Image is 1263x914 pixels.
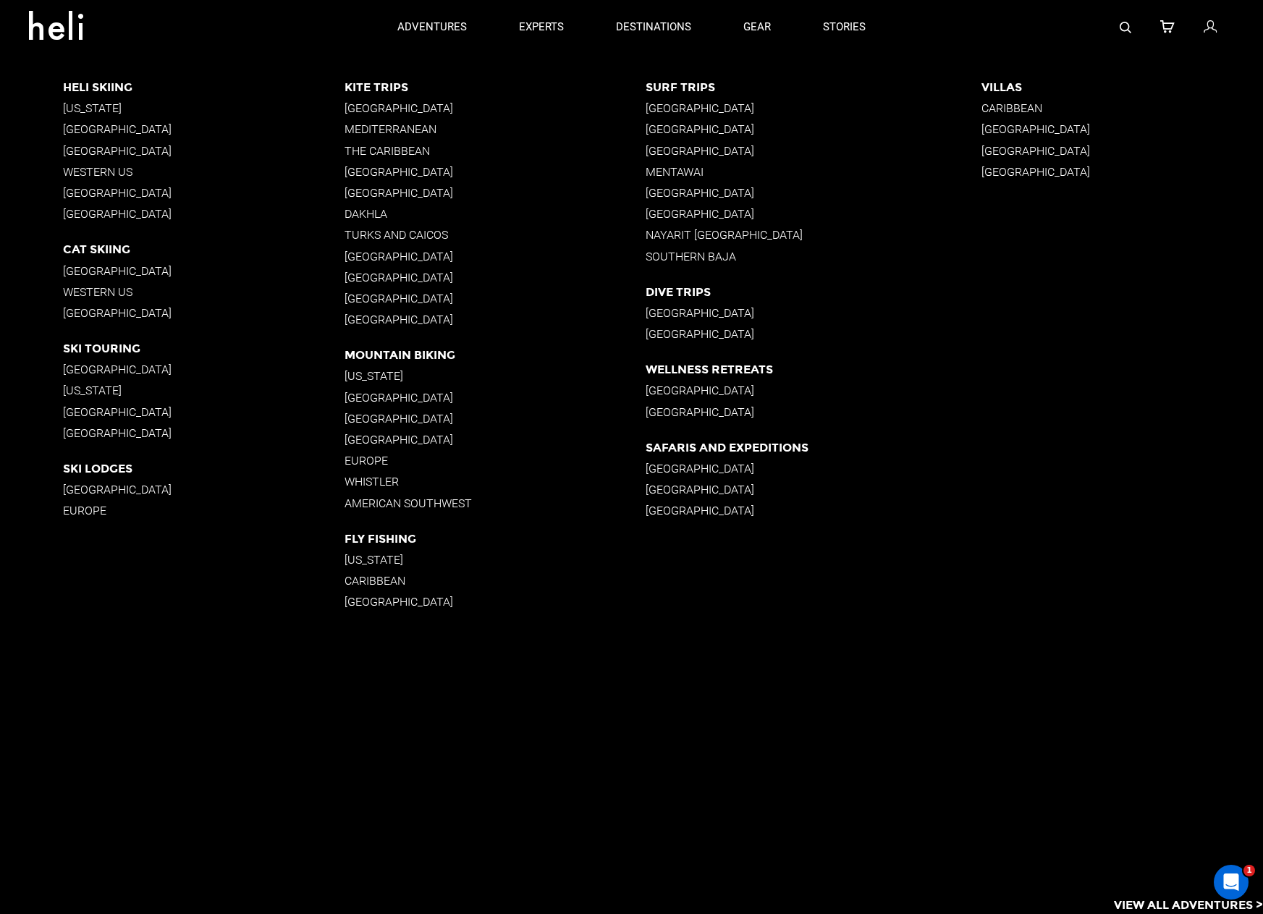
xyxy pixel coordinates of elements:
p: Mountain Biking [345,348,645,362]
p: experts [519,20,564,35]
p: Ski Lodges [63,462,345,475]
p: [GEOGRAPHIC_DATA] [646,186,981,200]
p: American Southwest [345,496,645,510]
p: [GEOGRAPHIC_DATA] [981,165,1263,179]
p: [GEOGRAPHIC_DATA] [63,207,345,221]
p: [GEOGRAPHIC_DATA] [63,264,345,278]
p: [GEOGRAPHIC_DATA] [646,483,981,496]
p: Nayarit [GEOGRAPHIC_DATA] [646,228,981,242]
p: [GEOGRAPHIC_DATA] [63,363,345,376]
p: [GEOGRAPHIC_DATA] [345,186,645,200]
p: adventures [397,20,467,35]
p: [GEOGRAPHIC_DATA] [646,405,981,419]
p: [GEOGRAPHIC_DATA] [63,306,345,320]
p: [GEOGRAPHIC_DATA] [646,144,981,158]
p: [GEOGRAPHIC_DATA] [345,101,645,115]
p: [GEOGRAPHIC_DATA] [646,122,981,136]
p: [US_STATE] [345,369,645,383]
p: [GEOGRAPHIC_DATA] [646,306,981,320]
p: [GEOGRAPHIC_DATA] [345,250,645,263]
p: [GEOGRAPHIC_DATA] [63,122,345,136]
p: Wellness Retreats [646,363,981,376]
p: The Caribbean [345,144,645,158]
p: [GEOGRAPHIC_DATA] [981,144,1263,158]
p: [GEOGRAPHIC_DATA] [63,426,345,440]
p: Fly Fishing [345,532,645,546]
p: [GEOGRAPHIC_DATA] [646,462,981,475]
p: [GEOGRAPHIC_DATA] [63,186,345,200]
p: [GEOGRAPHIC_DATA] [345,271,645,284]
p: [GEOGRAPHIC_DATA] [646,207,981,221]
p: [GEOGRAPHIC_DATA] [345,391,645,405]
p: Dive Trips [646,285,981,299]
p: Dakhla [345,207,645,221]
p: Villas [981,80,1263,94]
p: [GEOGRAPHIC_DATA] [646,327,981,341]
img: search-bar-icon.svg [1120,22,1131,33]
p: View All Adventures > [1114,897,1263,914]
p: [GEOGRAPHIC_DATA] [646,384,981,397]
p: Ski Touring [63,342,345,355]
p: Heli Skiing [63,80,345,94]
p: [GEOGRAPHIC_DATA] [345,595,645,609]
p: [US_STATE] [345,553,645,567]
p: [GEOGRAPHIC_DATA] [63,144,345,158]
p: [GEOGRAPHIC_DATA] [63,405,345,419]
p: [GEOGRAPHIC_DATA] [345,165,645,179]
p: Turks and Caicos [345,228,645,242]
p: Europe [63,504,345,517]
p: [GEOGRAPHIC_DATA] [345,292,645,305]
iframe: Intercom live chat [1214,865,1249,900]
p: Surf Trips [646,80,981,94]
p: [GEOGRAPHIC_DATA] [345,412,645,426]
p: [GEOGRAPHIC_DATA] [646,101,981,115]
p: Caribbean [981,101,1263,115]
p: Mediterranean [345,122,645,136]
p: Southern Baja [646,250,981,263]
p: [US_STATE] [63,101,345,115]
p: Western US [63,165,345,179]
p: Cat Skiing [63,242,345,256]
span: 1 [1243,865,1255,876]
p: [GEOGRAPHIC_DATA] [646,504,981,517]
p: Western US [63,285,345,299]
p: [GEOGRAPHIC_DATA] [345,313,645,326]
p: Whistler [345,475,645,488]
p: [GEOGRAPHIC_DATA] [63,483,345,496]
p: Mentawai [646,165,981,179]
p: [GEOGRAPHIC_DATA] [345,433,645,447]
p: Safaris and Expeditions [646,441,981,454]
p: [GEOGRAPHIC_DATA] [981,122,1263,136]
p: destinations [616,20,691,35]
p: Kite Trips [345,80,645,94]
p: [US_STATE] [63,384,345,397]
p: Caribbean [345,574,645,588]
p: Europe [345,454,645,467]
